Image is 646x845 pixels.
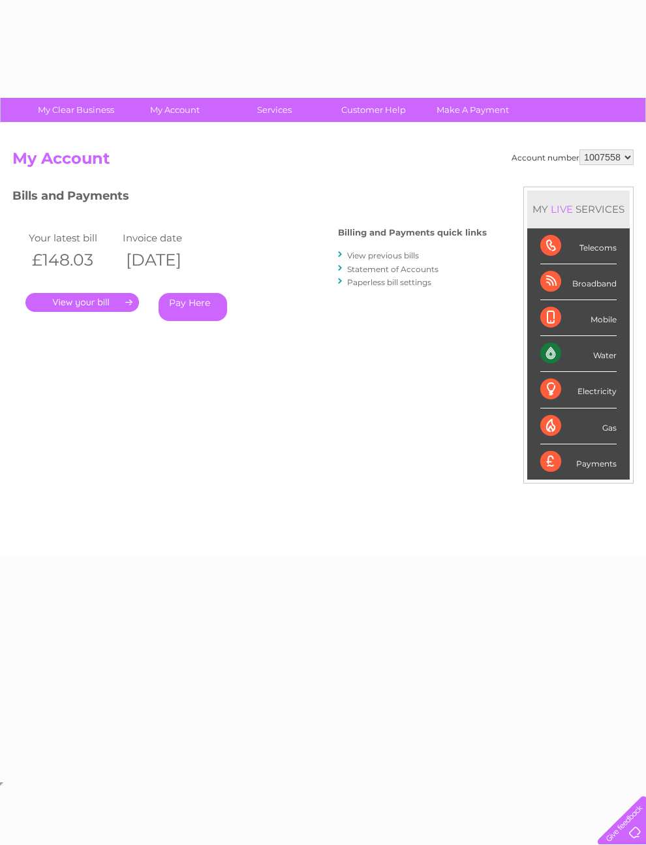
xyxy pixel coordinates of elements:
div: Gas [540,408,617,444]
h2: My Account [12,149,634,174]
div: Mobile [540,300,617,336]
div: Payments [540,444,617,480]
th: [DATE] [119,247,213,273]
a: My Account [121,98,229,122]
a: Services [221,98,328,122]
div: Account number [512,149,634,165]
a: Statement of Accounts [347,264,438,274]
a: . [25,293,139,312]
h3: Bills and Payments [12,187,487,209]
a: View previous bills [347,251,419,260]
div: Telecoms [540,228,617,264]
div: MY SERVICES [527,191,630,228]
div: Electricity [540,372,617,408]
a: Pay Here [159,293,227,321]
div: Water [540,336,617,372]
a: My Clear Business [22,98,130,122]
a: Paperless bill settings [347,277,431,287]
h4: Billing and Payments quick links [338,228,487,238]
div: LIVE [548,203,576,215]
td: Your latest bill [25,229,119,247]
td: Invoice date [119,229,213,247]
a: Make A Payment [419,98,527,122]
div: Broadband [540,264,617,300]
a: Customer Help [320,98,427,122]
th: £148.03 [25,247,119,273]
